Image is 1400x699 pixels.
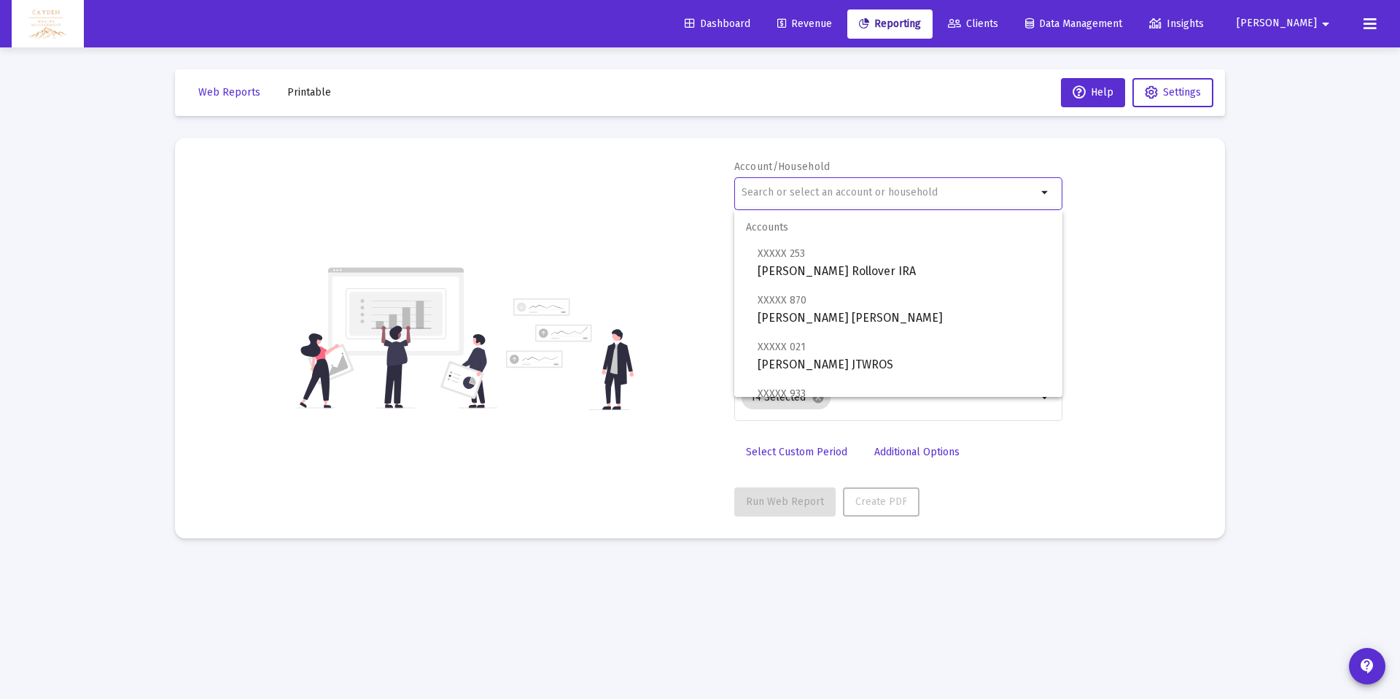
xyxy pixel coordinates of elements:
span: Run Web Report [746,495,824,508]
span: Reporting [859,18,921,30]
span: Create PDF [855,495,907,508]
button: [PERSON_NAME] [1219,9,1352,38]
span: [PERSON_NAME] [1237,18,1317,30]
span: [PERSON_NAME] Rollover IRA [758,244,1051,280]
span: Web Reports [198,86,260,99]
mat-icon: arrow_drop_down [1037,184,1054,201]
button: Run Web Report [734,487,836,517]
a: Clients [936,9,1010,39]
a: Insights [1137,9,1216,39]
button: Settings [1132,78,1213,107]
button: Web Reports [187,78,272,107]
span: Dashboard [685,18,750,30]
img: reporting-alt [506,298,634,410]
img: reporting [297,266,497,410]
span: Revenue [777,18,832,30]
a: Reporting [847,9,933,39]
span: [PERSON_NAME] [PERSON_NAME] [758,291,1051,327]
a: Revenue [766,9,844,39]
button: Help [1061,78,1125,107]
span: Settings [1163,86,1201,99]
span: Help [1073,86,1113,99]
span: XXXXX 253 [758,247,805,260]
label: Account/Household [734,161,831,173]
a: Dashboard [673,9,762,39]
span: XXXXX 870 [758,294,806,306]
a: Data Management [1014,9,1134,39]
button: Create PDF [843,487,919,517]
mat-icon: contact_support [1358,657,1376,675]
span: Select Custom Period [746,446,847,458]
img: Dashboard [23,9,73,39]
span: Insights [1149,18,1204,30]
mat-icon: arrow_drop_down [1317,9,1334,39]
input: Search or select an account or household [742,187,1037,198]
span: Clients [948,18,998,30]
mat-icon: arrow_drop_down [1037,389,1054,406]
button: Printable [276,78,343,107]
span: [PERSON_NAME] JTWROS [758,385,1051,420]
mat-chip-list: Selection [742,383,1037,412]
span: Additional Options [874,446,960,458]
span: XXXXX 021 [758,341,806,353]
span: Printable [287,86,331,99]
span: Data Management [1025,18,1122,30]
mat-chip: 14 Selected [742,386,831,409]
span: [PERSON_NAME] JTWROS [758,338,1051,374]
mat-icon: cancel [812,391,825,404]
span: Accounts [734,210,1062,245]
span: XXXXX 933 [758,387,806,400]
